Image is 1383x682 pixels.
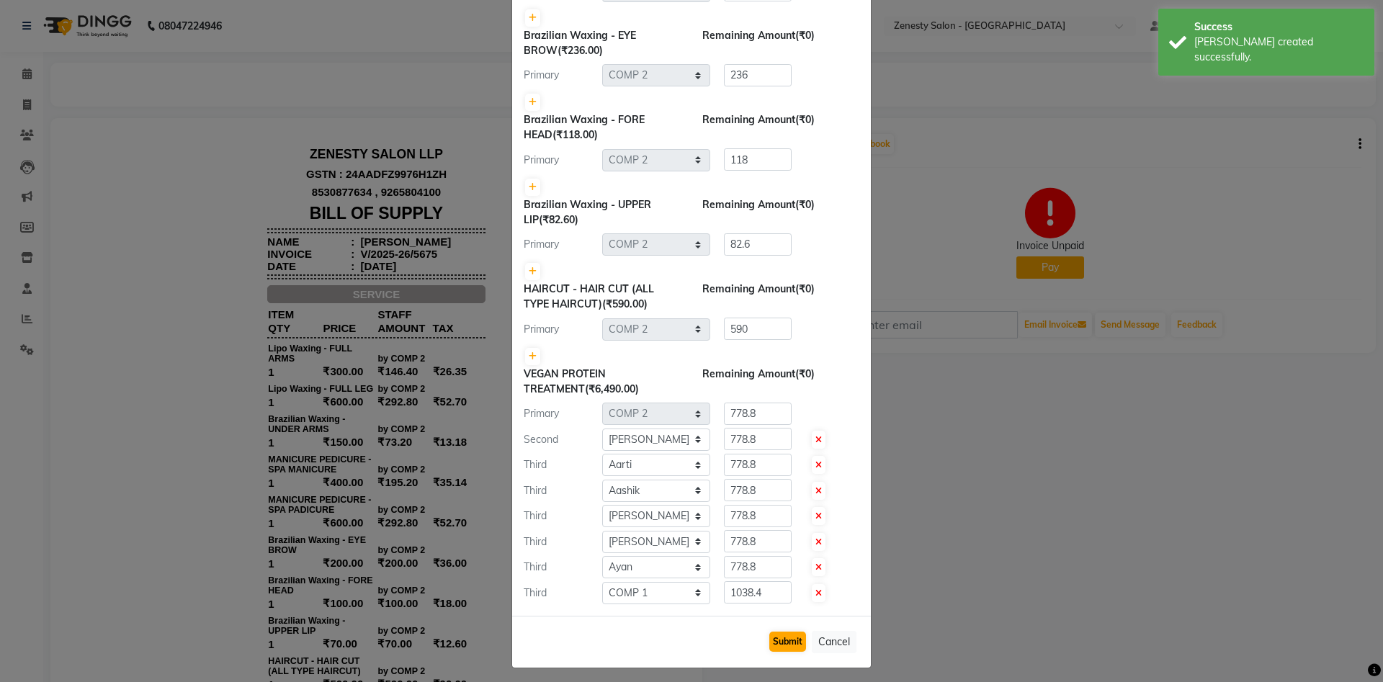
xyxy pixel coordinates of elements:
small: by COMP 2 [312,452,420,464]
small: Brazilian Waxing - EYE BROW [202,402,310,423]
span: (₹6,490.00) [585,382,639,395]
span: ₹195.20 [312,343,365,357]
small: by COMP 2 [312,412,420,423]
span: AMOUNT [312,189,365,202]
span: Remaining Amount [702,29,795,42]
span: ₹292.80 [312,262,365,277]
div: Primary [513,68,602,83]
p: GSTN : 24AADFZ9976H1ZH [202,32,420,50]
span: (₹82.60) [539,213,578,226]
div: Third [513,534,602,549]
span: 1 [202,263,256,277]
span: ₹12.60 [367,504,421,519]
div: Primary [513,237,602,252]
span: : [286,127,290,140]
small: Brazilian Waxing - UPPER LIP [202,483,310,504]
div: [PERSON_NAME] [292,103,386,115]
div: Bill created successfully. [1194,35,1364,65]
small: by COMP 2 [312,331,420,343]
span: PRICE [257,189,310,202]
span: ₹70.00 [257,504,310,519]
span: (₹118.00) [552,128,598,141]
span: (₹0) [795,29,815,42]
span: (₹0) [795,198,815,211]
div: Invoice [202,115,290,127]
div: Third [513,508,602,524]
span: 1 [202,545,256,559]
div: service [202,153,420,171]
span: Brazilian Waxing - EYE BROW [524,29,636,57]
small: VEGAN PROTEIN TREATMENT [202,624,310,645]
div: Third [513,560,602,575]
div: Second [513,432,602,447]
h3: ZENESTY SALON LLP [202,12,420,32]
span: 1 [202,465,256,478]
button: Submit [769,632,806,652]
span: ₹52.70 [367,383,421,398]
span: ₹13.18 [367,302,421,317]
small: HAIRCUT - HAIR CUT (ALL TYPE HAIRCUT) [202,523,310,544]
div: SUBTOTAL [202,666,260,678]
div: ₹8,420.00 [354,665,421,678]
div: Primary [513,322,602,337]
span: ₹90.00 [367,544,421,559]
span: 1 [202,505,256,519]
div: Date [202,127,290,140]
div: Primary [513,153,602,168]
h3: BILL OF SUPPLY [202,68,420,94]
div: Third [513,457,602,472]
span: ₹70.00 [312,504,365,519]
small: by COMP 2 [312,291,420,302]
span: 1 [202,384,256,398]
span: (₹0) [795,367,815,380]
span: ₹5,500.00 [257,645,310,660]
small: Brazilian Waxing - UNDER ARMS [202,281,310,302]
div: Primary [513,406,602,421]
span: ₹5,500.00 [312,645,365,660]
span: ₹35.14 [367,343,421,357]
small: Lipo Waxing - FULL LEG [202,251,310,262]
span: ₹600.00 [257,383,310,398]
small: by COMP 2 , [PERSON_NAME], [PERSON_NAME], [PERSON_NAME], [PERSON_NAME], [PERSON_NAME], [PERSON_NA... [312,563,420,645]
span: ₹500.00 [257,544,310,559]
span: (₹590.00) [602,297,648,310]
span: ₹292.80 [312,383,365,398]
span: Remaining Amount [702,282,795,295]
span: ₹200.00 [312,423,365,438]
small: by COMP 2 [312,251,420,262]
span: ₹36.00 [367,423,421,438]
span: ₹100.00 [257,464,310,478]
small: Lipo Waxing - FULL ARMS [202,210,310,232]
small: by COMP 2 [312,220,420,232]
div: Name [202,103,290,115]
small: by COMP 2 [312,493,420,504]
span: 1 [202,424,256,438]
span: 1 [202,233,256,246]
span: ₹200.00 [257,423,310,438]
span: ₹52.70 [367,262,421,277]
span: ₹146.40 [312,232,365,246]
div: Third [513,585,602,601]
span: Brazilian Waxing - UPPER LIP [524,198,651,226]
span: : [286,103,290,115]
small: by COMP 2 [312,372,420,383]
span: ₹26.35 [367,232,421,246]
span: ₹300.00 [257,232,310,246]
span: ₹18.00 [367,464,421,478]
span: (₹0) [795,113,815,126]
span: ₹73.20 [312,302,365,317]
span: VEGAN PROTEIN TREATMENT [524,367,606,395]
span: Remaining Amount [702,367,795,380]
div: V/2025-26/5675 [292,115,372,127]
small: MANICURE PEDICURE - SPA MANICURE [202,321,310,343]
div: Success [1194,19,1364,35]
span: ₹100.00 [312,464,365,478]
span: ₹600.00 [257,262,310,277]
span: (₹0) [795,282,815,295]
span: ₹150.00 [257,302,310,317]
span: HAIRCUT - HAIR CUT (ALL TYPE HAIRCUT) [524,282,654,310]
span: TAX [367,189,421,202]
button: Cancel [812,631,856,653]
span: (₹236.00) [558,44,603,57]
span: STAFF [312,175,420,189]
